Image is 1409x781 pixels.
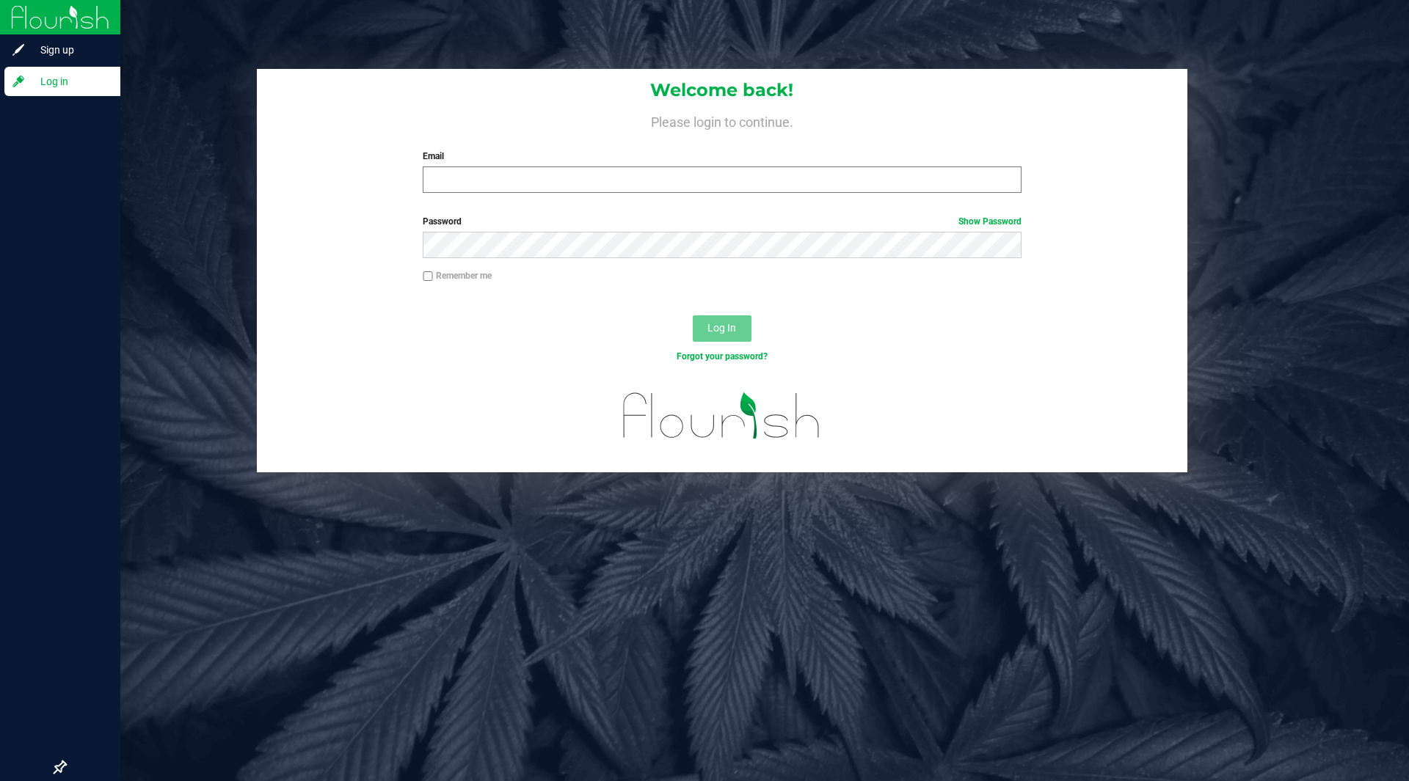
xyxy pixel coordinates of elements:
label: Email [423,150,1021,163]
a: Show Password [958,216,1022,227]
button: Log In [693,315,751,342]
inline-svg: Sign up [11,43,26,57]
input: Remember me [423,271,433,282]
inline-svg: Log in [11,74,26,89]
a: Forgot your password? [677,351,768,362]
h1: Welcome back! [257,81,1187,100]
img: flourish_logo.svg [605,378,838,453]
span: Password [423,216,462,227]
span: Sign up [26,41,114,59]
h4: Please login to continue. [257,111,1187,129]
label: Remember me [423,269,492,282]
span: Log In [707,322,736,334]
span: Log in [26,73,114,90]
